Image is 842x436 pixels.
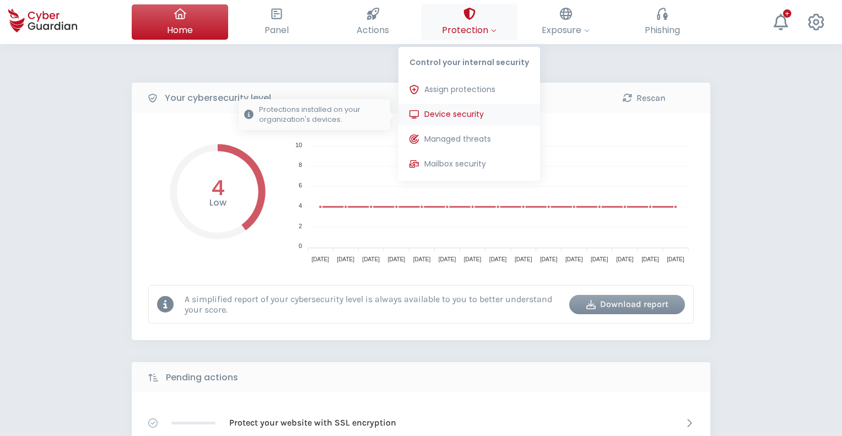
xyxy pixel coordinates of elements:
[542,23,590,37] span: Exposure
[185,294,561,315] p: A simplified report of your cybersecurity level is always available to you to better understand y...
[591,256,608,262] tspan: [DATE]
[167,23,193,37] span: Home
[540,256,558,262] tspan: [DATE]
[424,109,484,120] span: Device security
[363,256,380,262] tspan: [DATE]
[299,202,302,209] tspan: 4
[265,23,289,37] span: Panel
[299,243,302,249] tspan: 0
[616,256,634,262] tspan: [DATE]
[388,256,406,262] tspan: [DATE]
[641,256,659,262] tspan: [DATE]
[325,4,421,40] button: Actions
[439,256,456,262] tspan: [DATE]
[312,256,330,262] tspan: [DATE]
[424,133,491,145] span: Managed threats
[442,23,496,37] span: Protection
[299,162,302,168] tspan: 8
[424,84,495,95] span: Assign protections
[398,47,540,73] p: Control your internal security
[424,158,486,170] span: Mailbox security
[398,153,540,175] button: Mailbox security
[337,256,355,262] tspan: [DATE]
[464,256,482,262] tspan: [DATE]
[398,104,540,126] button: Device securityProtections installed on your organization's devices.
[132,4,228,40] button: Home
[489,256,507,262] tspan: [DATE]
[645,23,680,37] span: Phishing
[421,4,517,40] button: ProtectionControl your internal securityAssign protectionsDevice securityProtections installed on...
[357,23,389,37] span: Actions
[229,417,396,429] p: Protect your website with SSL encryption
[295,142,302,148] tspan: 10
[614,4,710,40] button: Phishing
[165,91,271,105] b: Your cybersecurity level
[595,91,694,105] div: Rescan
[577,298,677,311] div: Download report
[667,256,684,262] tspan: [DATE]
[398,79,540,101] button: Assign protections
[299,223,302,229] tspan: 2
[259,105,385,125] p: Protections installed on your organization's devices.
[413,256,431,262] tspan: [DATE]
[228,4,325,40] button: Panel
[783,9,791,18] div: +
[565,256,583,262] tspan: [DATE]
[515,256,532,262] tspan: [DATE]
[586,88,702,107] button: Rescan
[166,371,238,384] b: Pending actions
[517,4,614,40] button: Exposure
[299,182,302,189] tspan: 6
[398,128,540,150] button: Managed threats
[569,295,685,314] button: Download report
